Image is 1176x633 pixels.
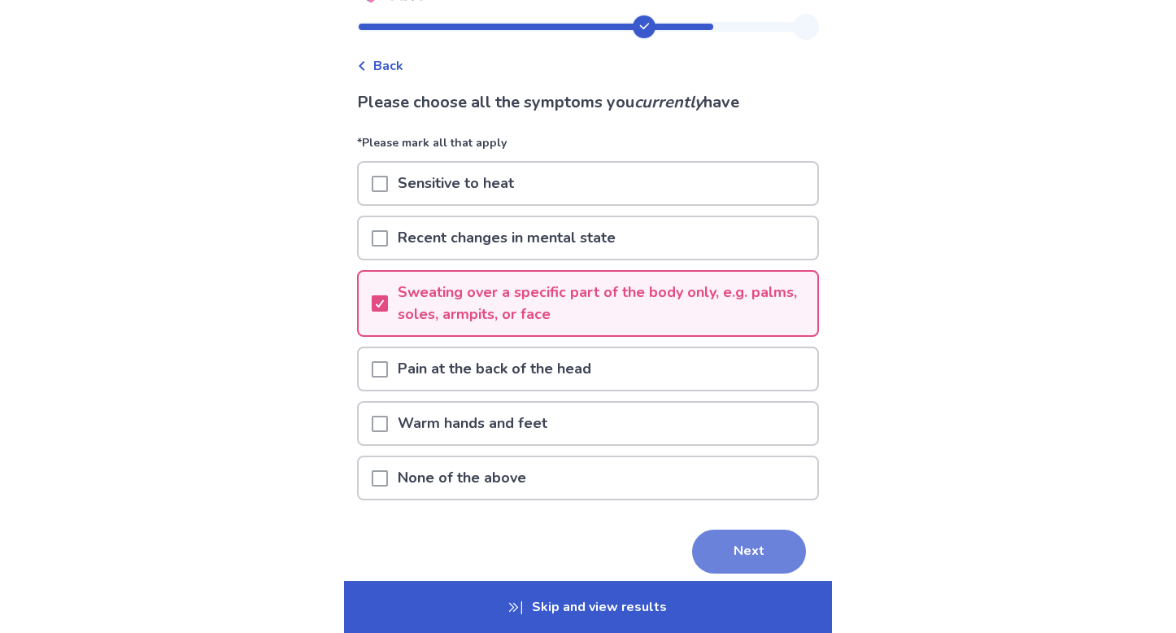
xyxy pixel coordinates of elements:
[692,530,806,574] button: Next
[373,56,403,76] span: Back
[344,581,832,633] p: Skip and view results
[357,90,819,115] p: Please choose all the symptoms you have
[388,457,536,499] p: None of the above
[634,91,703,113] i: currently
[388,163,524,204] p: Sensitive to heat
[388,272,817,335] p: Sweating over a specific part of the body only, e.g. palms, soles, armpits, or face
[388,348,601,390] p: Pain at the back of the head
[388,403,557,444] p: Warm hands and feet
[388,217,625,259] p: Recent changes in mental state
[357,134,819,161] p: *Please mark all that apply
